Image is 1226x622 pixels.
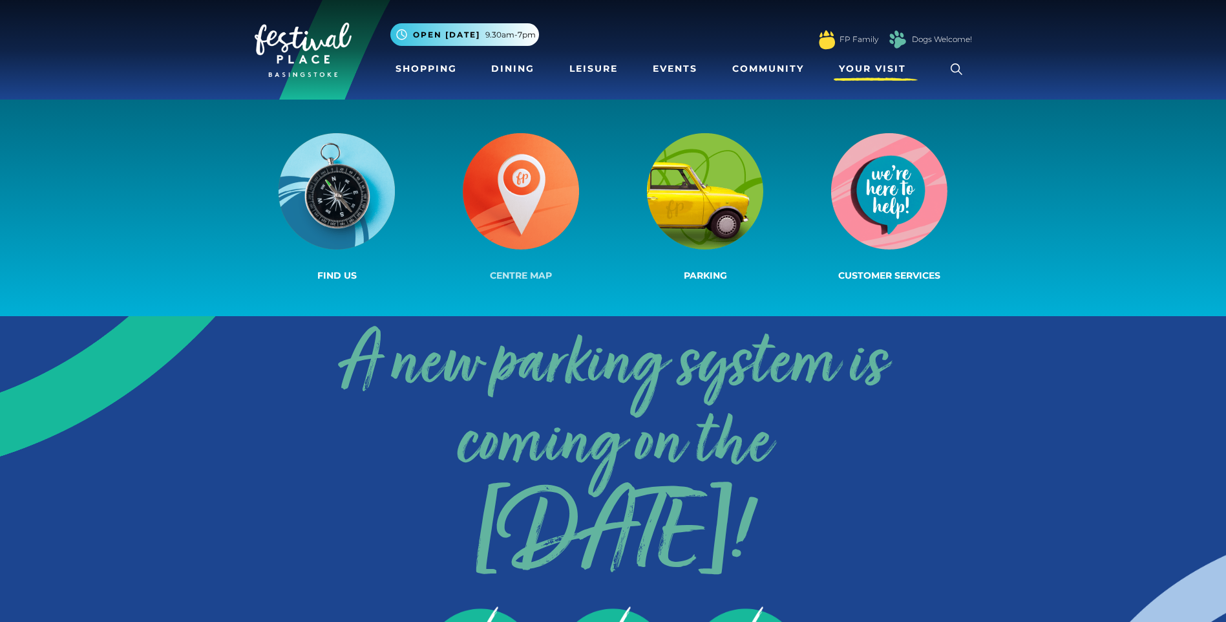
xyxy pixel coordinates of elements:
[390,23,539,46] button: Open [DATE] 9.30am-7pm
[255,23,352,77] img: Festival Place Logo
[798,131,982,285] a: Customer Services
[648,57,703,81] a: Events
[834,57,918,81] a: Your Visit
[413,29,480,41] span: Open [DATE]
[485,29,536,41] span: 9.30am-7pm
[838,270,940,281] span: Customer Services
[255,315,972,574] a: A new parking system is coming on the[DATE]!
[839,62,906,76] span: Your Visit
[912,34,972,45] a: Dogs Welcome!
[490,270,552,281] span: Centre Map
[727,57,809,81] a: Community
[245,131,429,285] a: Find us
[486,57,540,81] a: Dining
[255,502,972,574] span: [DATE]!
[613,131,798,285] a: Parking
[840,34,878,45] a: FP Family
[317,270,357,281] span: Find us
[564,57,623,81] a: Leisure
[684,270,727,281] span: Parking
[390,57,462,81] a: Shopping
[429,131,613,285] a: Centre Map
